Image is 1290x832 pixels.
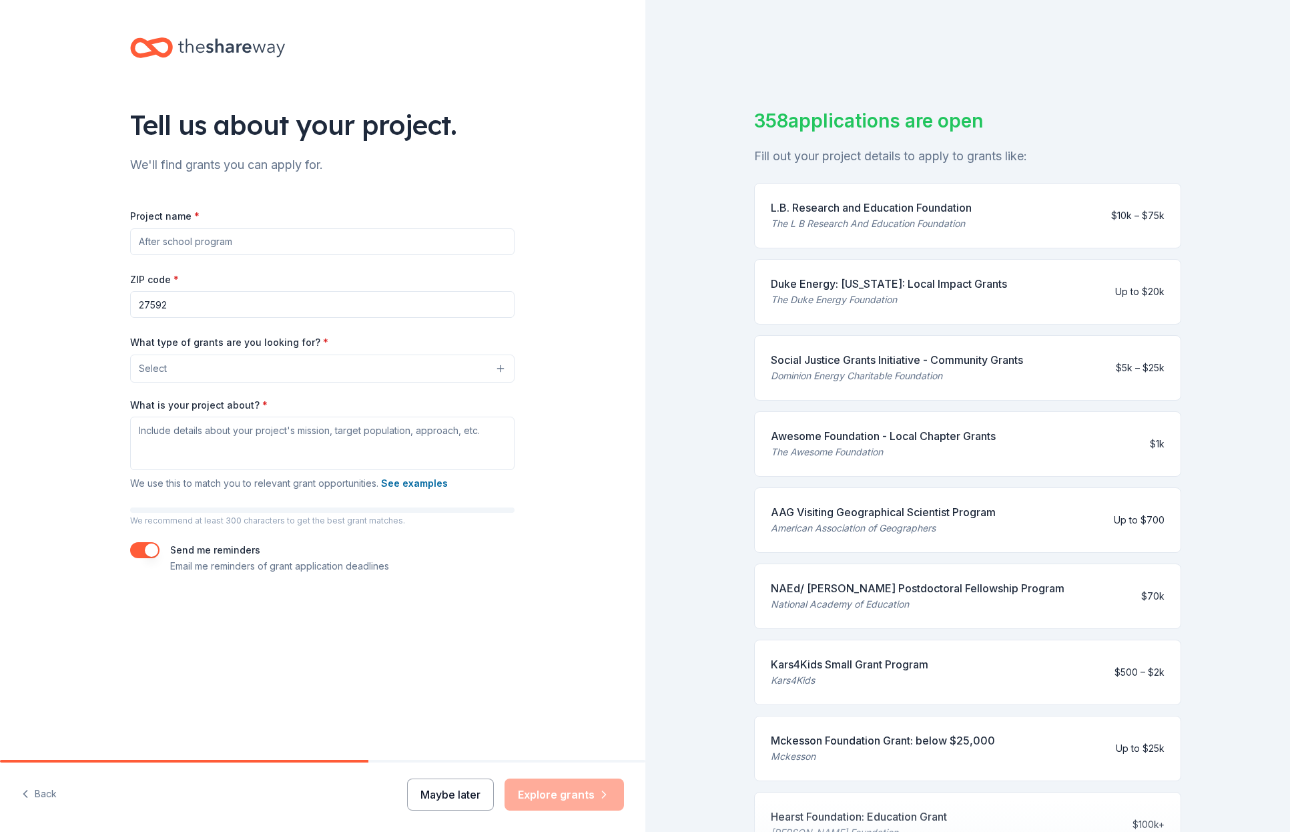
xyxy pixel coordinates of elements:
input: 12345 (U.S. only) [130,291,515,318]
div: NAEd/ [PERSON_NAME] Postdoctoral Fellowship Program [771,580,1064,596]
div: $10k – $75k [1111,208,1165,224]
span: We use this to match you to relevant grant opportunities. [130,477,448,489]
div: Up to $25k [1116,741,1165,757]
div: $5k – $25k [1116,360,1165,376]
label: ZIP code [130,273,179,286]
div: The L B Research And Education Foundation [771,216,972,232]
button: Back [21,781,57,809]
div: Up to $700 [1114,512,1165,528]
div: Dominion Energy Charitable Foundation [771,368,1023,384]
div: AAG Visiting Geographical Scientist Program [771,504,996,520]
div: L.B. Research and Education Foundation [771,200,972,216]
div: Mckesson [771,749,995,765]
label: What type of grants are you looking for? [130,336,328,349]
div: 358 applications are open [754,107,1181,135]
div: $1k [1150,436,1165,452]
div: Mckesson Foundation Grant: below $25,000 [771,733,995,749]
div: $500 – $2k [1114,664,1165,680]
div: The Awesome Foundation [771,444,996,460]
span: Select [139,361,167,377]
button: See examples [381,475,448,491]
div: Fill out your project details to apply to grants like: [754,146,1181,167]
div: Social Justice Grants Initiative - Community Grants [771,352,1023,368]
p: Email me reminders of grant application deadlines [170,558,389,574]
div: $70k [1141,588,1165,604]
button: Select [130,355,515,383]
div: American Association of Geographers [771,520,996,536]
p: We recommend at least 300 characters to get the best grant matches. [130,515,515,526]
div: Kars4Kids Small Grant Program [771,656,928,672]
div: We'll find grants you can apply for. [130,154,515,176]
div: Kars4Kids [771,672,928,688]
div: Duke Energy: [US_STATE]: Local Impact Grants [771,276,1007,292]
div: The Duke Energy Foundation [771,292,1007,308]
div: National Academy of Education [771,596,1064,612]
div: Up to $20k [1115,284,1165,300]
label: What is your project about? [130,399,268,412]
label: Send me reminders [170,544,260,556]
div: Tell us about your project. [130,106,515,144]
button: Maybe later [407,779,494,811]
input: After school program [130,228,515,255]
div: Awesome Foundation - Local Chapter Grants [771,428,996,444]
label: Project name [130,210,200,223]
